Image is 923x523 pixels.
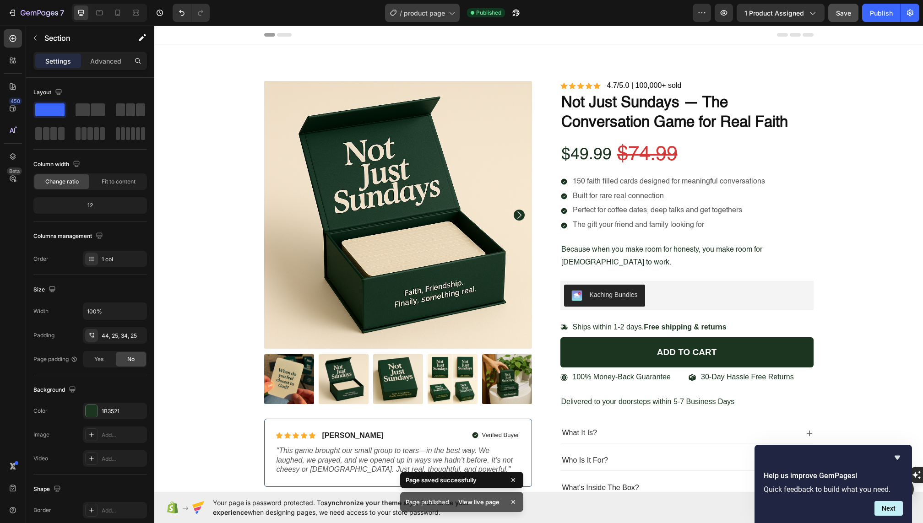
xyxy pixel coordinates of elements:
div: Border [33,506,51,514]
p: Who Is It For? [408,430,454,440]
button: Save [828,4,858,22]
div: Add... [102,431,145,439]
p: 30-Day Hassle Free Returns [547,347,640,356]
p: Ships within 1-2 days. [418,297,572,307]
button: Next question [874,501,903,516]
span: Yes [94,355,103,363]
p: What's Inside The Box? [408,458,485,467]
div: 1B3521 [102,407,145,415]
div: Padding [33,331,54,340]
p: Delivered to your doorsteps within 5-7 Business Days [407,370,658,382]
div: Add... [102,507,145,515]
button: Hide survey [892,452,903,463]
div: 12 [35,199,145,212]
h2: Help us improve GemPages! [764,470,903,481]
span: product page [404,8,445,18]
p: Built for rare real connection [418,166,611,176]
span: synchronize your theme style & enhance your experience [213,499,470,516]
div: Image [33,431,49,439]
iframe: To enrich screen reader interactions, please activate Accessibility in Grammarly extension settings [154,26,923,492]
span: Save [836,9,851,17]
span: Change ratio [45,178,79,186]
div: Order [33,255,49,263]
span: No [127,355,135,363]
h1: Not Just Sundays — The Conversation Game for Real Faith [406,67,659,108]
span: Because when you make room for honesty, you make room for [DEMOGRAPHIC_DATA] to work. [407,221,608,241]
div: 450 [9,97,22,105]
button: Carousel Next Arrow [359,184,370,195]
div: Column width [33,158,82,171]
div: Columns management [33,230,105,243]
p: [PERSON_NAME] [168,405,229,415]
button: 1 product assigned [737,4,825,22]
div: Kaching Bundles [435,264,483,274]
div: Width [33,307,49,315]
div: $49.99 [406,116,458,142]
p: Advanced [90,56,121,66]
p: "This game brought our small group to tears—in the best way. We laughed, we prayed, and we opened... [122,421,365,449]
p: What It Is? [408,403,443,412]
span: Fit to content [102,178,136,186]
div: Shape [33,483,63,496]
button: Add to cart [406,312,659,342]
strong: Free shipping & returns [489,297,572,305]
div: Publish [870,8,893,18]
div: Help us improve GemPages! [764,452,903,516]
span: 4.7/5.0 | 100,000+ sold [453,56,527,64]
p: Page saved successfully [406,475,477,485]
p: 7 [60,7,64,18]
p: Section [44,32,119,43]
p: Page published [406,497,449,507]
div: Background [33,384,78,396]
div: Layout [33,86,64,99]
img: KachingBundles.png [417,264,428,275]
p: 100% Money-Back Guarantee [418,347,516,356]
div: Page padding [33,355,78,363]
p: 150 faith filled cards designed for meaningful conversations [418,151,611,161]
p: Quick feedback to build what you need. [764,485,903,494]
span: / [400,8,402,18]
div: Color [33,407,48,415]
div: Beta [7,167,22,175]
p: Verified Buyer [328,406,365,414]
div: 44, 25, 34, 25 [102,332,145,340]
button: 7 [4,4,68,22]
div: Add... [102,455,145,463]
input: Auto [83,303,147,319]
button: Publish [862,4,901,22]
div: 1 col [102,255,145,264]
div: $74.99 [462,116,524,142]
span: 1 product assigned [744,8,804,18]
button: Kaching Bundles [410,259,491,281]
div: Undo/Redo [173,4,210,22]
div: Add to cart [503,321,563,333]
div: Size [33,284,58,296]
span: Published [476,9,501,17]
p: Settings [45,56,71,66]
p: Perfect for coffee dates, deep talks and get togethers [418,180,611,190]
div: View live page [453,496,505,508]
span: Your page is password protected. To when designing pages, we need access to your store password. [213,498,505,517]
p: The gift your friend and family looking for [418,195,611,205]
div: Video [33,454,48,463]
